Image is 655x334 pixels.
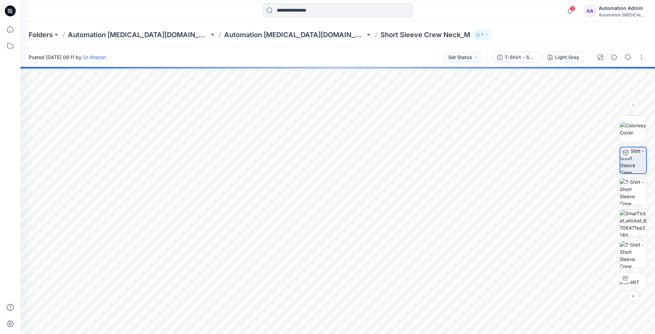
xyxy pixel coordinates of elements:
[609,52,620,63] button: Details
[620,210,646,236] img: SmarTicket_eticket_6706471ea314d
[599,4,646,12] div: Automation Admin
[505,54,536,61] div: T-Shirt - Short Sleeve Crew Neck_M (7)
[493,52,540,63] button: T-Shirt - Short Sleeve Crew Neck_M (7)
[620,241,646,268] img: T-Shirt - Short Sleeve Crew Neck_M (7)_Light Grey_All colorways
[620,147,646,173] img: T-Shirt - Short Sleeve Crew Neck_M (7) Light Grey
[599,12,646,17] div: Automation [MEDICAL_DATA]...
[29,30,53,40] a: Folders
[83,54,106,60] a: Or Aharon
[543,52,584,63] button: Light Grey
[620,279,646,293] img: SHIRT (2)
[555,54,579,61] div: Light Grey
[570,6,575,11] span: 3
[29,54,106,61] span: Posted [DATE] 09:11 by
[584,5,596,17] div: AA
[620,178,646,205] img: T-Shirt - Short Sleeve Crew Neck_M (7)_Light Grey_All colorways
[68,30,209,40] a: Automation [MEDICAL_DATA][DOMAIN_NAME]
[620,122,646,136] img: Colorway Cover
[473,30,492,40] button: 1
[380,30,470,40] p: Short Sleeve Crew Neck_M
[224,30,365,40] a: Automation [MEDICAL_DATA][DOMAIN_NAME] Board
[481,31,483,39] p: 1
